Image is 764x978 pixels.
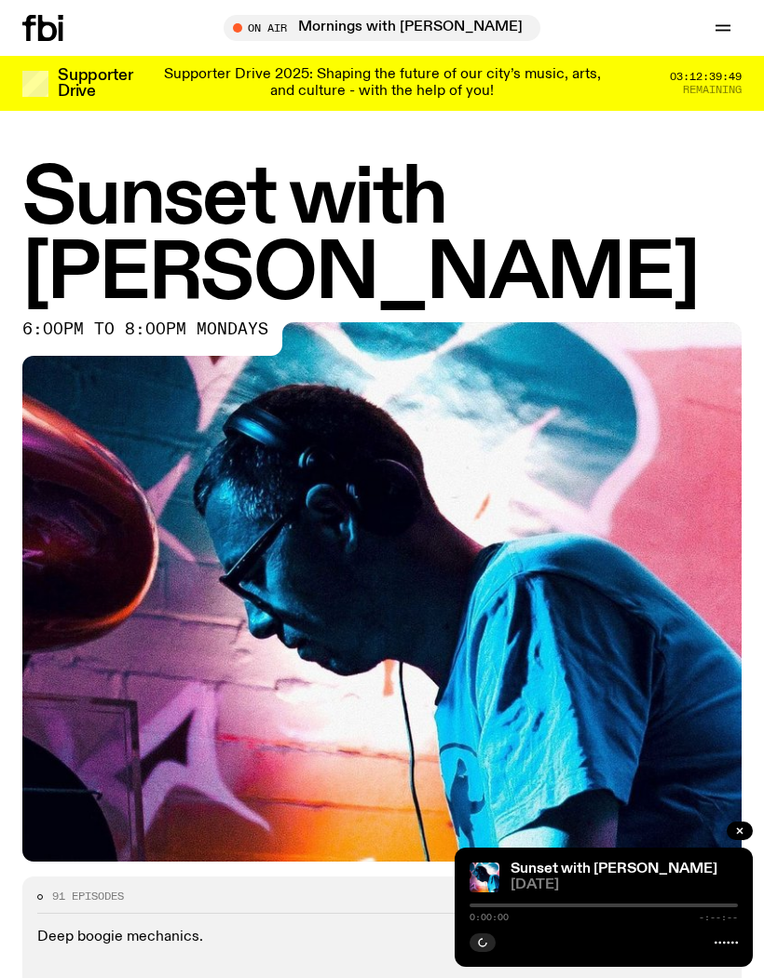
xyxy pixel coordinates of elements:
h1: Sunset with [PERSON_NAME] [22,162,742,313]
p: Deep boogie mechanics. [37,929,467,946]
p: Supporter Drive 2025: Shaping the future of our city’s music, arts, and culture - with the help o... [157,67,607,100]
span: 0:00:00 [470,913,509,922]
img: Simon Caldwell stands side on, looking downwards. He has headphones on. Behind him is a brightly ... [22,322,742,862]
span: 91 episodes [52,891,124,902]
img: Simon Caldwell stands side on, looking downwards. He has headphones on. Behind him is a brightly ... [470,863,499,892]
button: On AirMornings with [PERSON_NAME] / [PERSON_NAME] [PERSON_NAME] and mmilton interview [224,15,540,41]
span: -:--:-- [699,913,738,922]
span: 6:00pm to 8:00pm mondays [22,322,268,337]
h3: Supporter Drive [58,68,132,100]
span: [DATE] [511,878,738,892]
a: Sunset with [PERSON_NAME] [511,862,717,876]
span: 03:12:39:49 [670,72,742,82]
span: Remaining [683,85,742,95]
